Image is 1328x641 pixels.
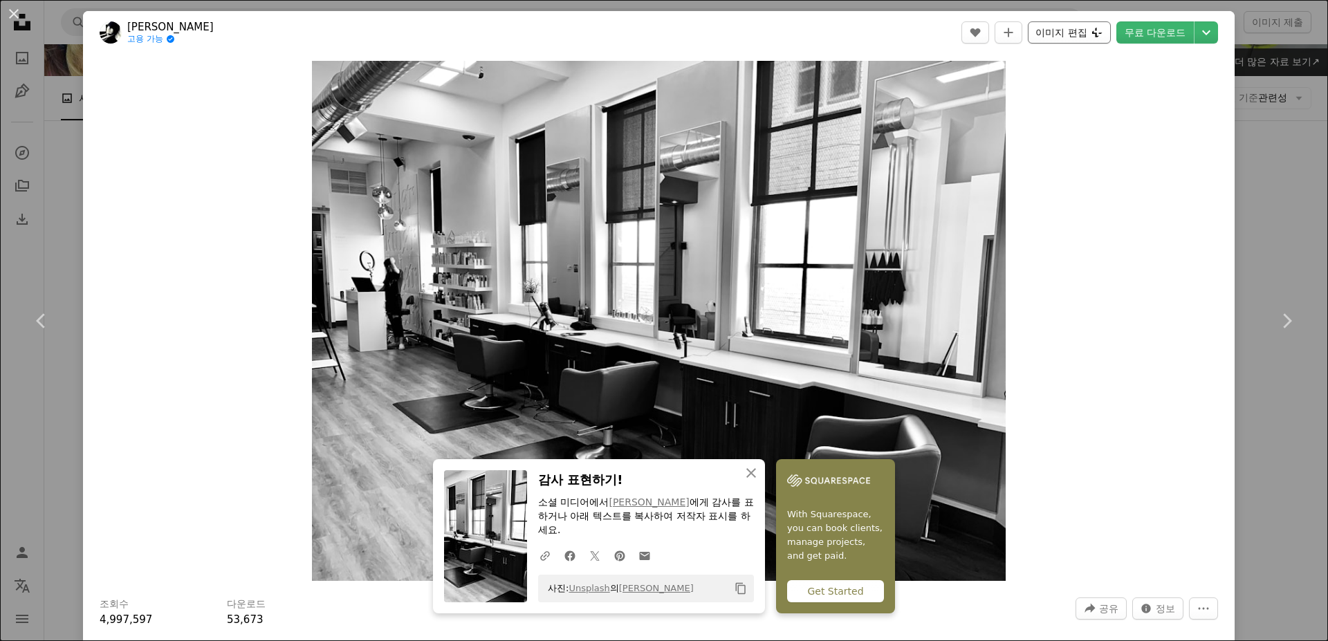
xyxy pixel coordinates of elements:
button: 더 많은 작업 [1189,597,1218,620]
img: file-1747939142011-51e5cc87e3c9 [787,470,870,491]
span: With Squarespace, you can book clients, manage projects, and get paid. [787,508,884,563]
a: Twitter에 공유 [582,541,607,569]
a: With Squarespace, you can book clients, manage projects, and get paid.Get Started [776,459,895,613]
h3: 다운로드 [227,597,266,611]
h3: 감사 표현하기! [538,470,754,490]
a: Pinterest에 공유 [607,541,632,569]
button: 좋아요 [961,21,989,44]
button: 이미지 편집 [1028,21,1110,44]
a: [PERSON_NAME] [619,583,694,593]
button: 클립보드에 복사하기 [729,577,753,600]
a: [PERSON_NAME] [127,20,214,34]
a: 다음 [1245,254,1328,387]
a: 고용 가능 [127,34,214,45]
a: [PERSON_NAME] [609,496,689,508]
p: 소셜 미디어에서 에게 감사를 표하거나 아래 텍스트를 복사하여 저작자 표시를 하세요. [538,496,754,537]
a: Unsplash [569,583,609,593]
span: 공유 [1099,598,1118,619]
a: 무료 다운로드 [1116,21,1194,44]
span: 53,673 [227,613,264,626]
button: 다운로드 크기 선택 [1195,21,1218,44]
span: 4,997,597 [100,613,152,626]
button: 이 이미지 관련 통계 [1132,597,1183,620]
span: 정보 [1156,598,1175,619]
button: 이 이미지 공유 [1076,597,1127,620]
h3: 조회수 [100,597,129,611]
a: 이메일로 공유에 공유 [632,541,657,569]
a: Facebook에 공유 [557,541,582,569]
button: 컬렉션에 추가 [995,21,1022,44]
span: 사진: 의 [541,577,694,600]
img: Adam Winger의 프로필로 이동 [100,21,122,44]
div: Get Started [787,580,884,602]
img: 3 개의 살롱 의자 근처에서 노트북을 사용하는 여자의 회색조 사진 [312,61,1006,581]
button: 이 이미지 확대 [312,61,1006,581]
